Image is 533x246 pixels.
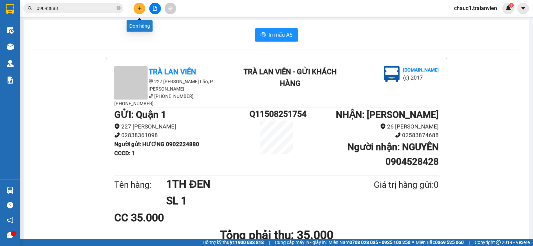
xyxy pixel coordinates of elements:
img: warehouse-icon [7,43,14,50]
strong: 1900 633 818 [235,240,264,245]
li: 227 [PERSON_NAME] [114,122,250,131]
span: environment [380,123,386,129]
span: Hỗ trợ kỹ thuật: [203,239,264,246]
li: 02583874688 [303,131,439,140]
b: Trà Lan Viên [149,68,196,76]
img: logo-vxr [6,4,14,14]
span: caret-down [520,5,526,11]
span: plus [137,6,142,11]
strong: 0369 525 060 [435,240,464,245]
span: environment [149,79,153,84]
li: 02838361098 [114,131,250,140]
h1: Q11508251754 [250,108,303,121]
h1: 1TH ĐEN [166,176,341,192]
img: logo.jpg [384,66,400,82]
img: warehouse-icon [7,187,14,194]
span: search [28,6,32,11]
span: notification [7,217,13,223]
span: Miền Nam [328,239,410,246]
li: 26 [PERSON_NAME] [303,122,439,131]
button: aim [165,3,176,14]
b: GỬI : Quận 1 [114,109,166,120]
span: message [7,232,13,238]
img: solution-icon [7,77,14,84]
button: caret-down [517,3,529,14]
span: 1 [510,3,512,8]
span: file-add [153,6,157,11]
div: Tên hàng: [114,178,166,192]
b: [DOMAIN_NAME] [403,67,439,73]
img: icon-new-feature [505,5,511,11]
b: CCCD : 1 [114,150,135,156]
sup: 1 [509,3,514,8]
span: close-circle [117,6,121,10]
b: Người nhận : NGUYÊN 0904528428 [347,141,439,167]
img: warehouse-icon [7,27,14,34]
b: NHẬN : [PERSON_NAME] [336,109,439,120]
div: Giá trị hàng gửi: 0 [341,178,439,192]
span: ⚪️ [412,241,414,244]
li: [PHONE_NUMBER], [PHONE_NUMBER] [114,93,234,107]
span: copyright [496,240,501,245]
div: CC 35.000 [114,209,221,226]
span: phone [395,132,401,138]
h1: SL 1 [166,192,341,209]
input: Tìm tên, số ĐT hoặc mã đơn [37,5,115,12]
span: Miền Bắc [416,239,464,246]
li: 227 [PERSON_NAME] Lão, P. [PERSON_NAME] [114,78,234,93]
span: In mẫu A5 [268,31,292,39]
span: phone [114,132,120,138]
span: Cung cấp máy in - giấy in: [275,239,327,246]
h1: Tổng phải thu: 35.000 [114,226,439,244]
img: warehouse-icon [7,60,14,67]
span: | [469,239,470,246]
span: | [269,239,270,246]
button: plus [134,3,145,14]
button: printerIn mẫu A5 [255,28,298,42]
li: (c) 2017 [403,74,439,82]
div: Đơn hàng [127,20,153,32]
span: close-circle [117,5,121,12]
span: environment [114,123,120,129]
span: phone [149,94,153,98]
span: question-circle [7,202,13,208]
b: Người gửi : HƯƠNG 0902224880 [114,141,199,147]
span: printer [261,32,266,38]
button: file-add [149,3,161,14]
span: chauq1.tralanvien [449,4,502,12]
span: aim [168,6,173,11]
b: Trà Lan Viên - Gửi khách hàng [244,68,337,88]
strong: 0708 023 035 - 0935 103 250 [349,240,410,245]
